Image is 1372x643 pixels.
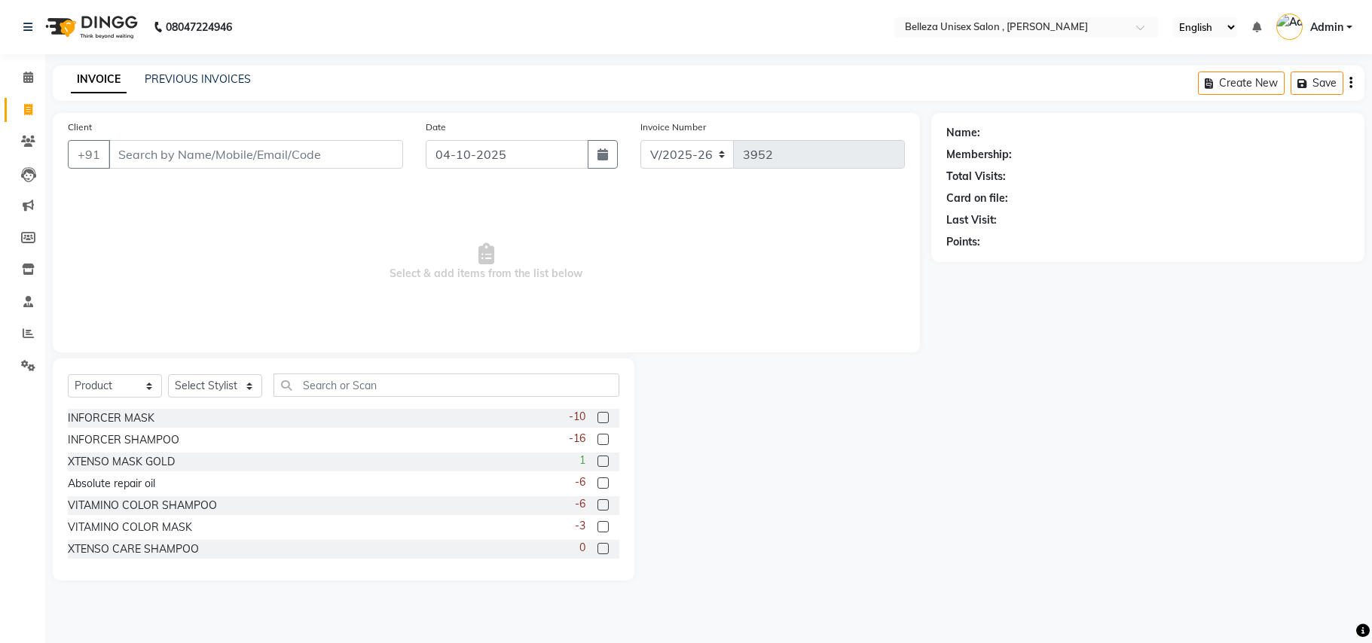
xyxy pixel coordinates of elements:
span: -16 [569,431,585,446]
span: Admin [1310,20,1343,35]
span: Select & add items from the list below [68,187,905,337]
span: -10 [569,409,585,425]
a: INVOICE [71,66,127,93]
div: Card on file: [946,190,1008,206]
input: Search by Name/Mobile/Email/Code [108,140,403,169]
div: Last Visit: [946,212,997,228]
div: Total Visits: [946,169,1006,184]
div: Points: [946,234,980,250]
button: +91 [68,140,110,169]
button: Save [1291,72,1343,95]
a: PREVIOUS INVOICES [145,72,251,86]
img: Admin [1276,14,1303,40]
div: INFORCER SHAMPOO [68,432,179,448]
div: Name: [946,125,980,141]
label: Client [68,120,92,134]
span: -3 [575,518,585,534]
span: 0 [579,540,585,556]
div: VITAMINO COLOR SHAMPOO [68,498,217,513]
img: logo [38,6,142,48]
div: Absolute repair oil [68,476,155,492]
div: Membership: [946,147,1012,163]
span: -6 [575,496,585,512]
span: -6 [575,474,585,490]
button: Create New [1198,72,1285,95]
div: XTENSO MASK GOLD [68,454,175,470]
input: Search or Scan [273,373,619,397]
div: INFORCER MASK [68,410,154,426]
b: 08047224946 [166,6,232,48]
label: Invoice Number [640,120,706,134]
label: Date [426,120,446,134]
div: XTENSO CARE SHAMPOO [68,541,199,557]
span: 1 [579,453,585,468]
div: VITAMINO COLOR MASK [68,520,192,535]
